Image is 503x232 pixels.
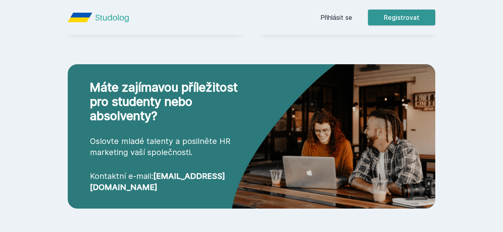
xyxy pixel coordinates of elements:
a: [EMAIL_ADDRESS][DOMAIN_NAME] [90,171,225,192]
a: Přihlásit se [320,13,352,22]
p: Kontaktní e-mail: [90,171,248,193]
p: Oslovte mladé talenty a posilněte HR marketing vaší společnosti. [90,136,248,158]
h2: Máte zajímavou příležitost pro studenty nebo absolventy? [90,80,248,123]
img: cta-hero.png [232,64,435,209]
button: Registrovat [368,10,435,25]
